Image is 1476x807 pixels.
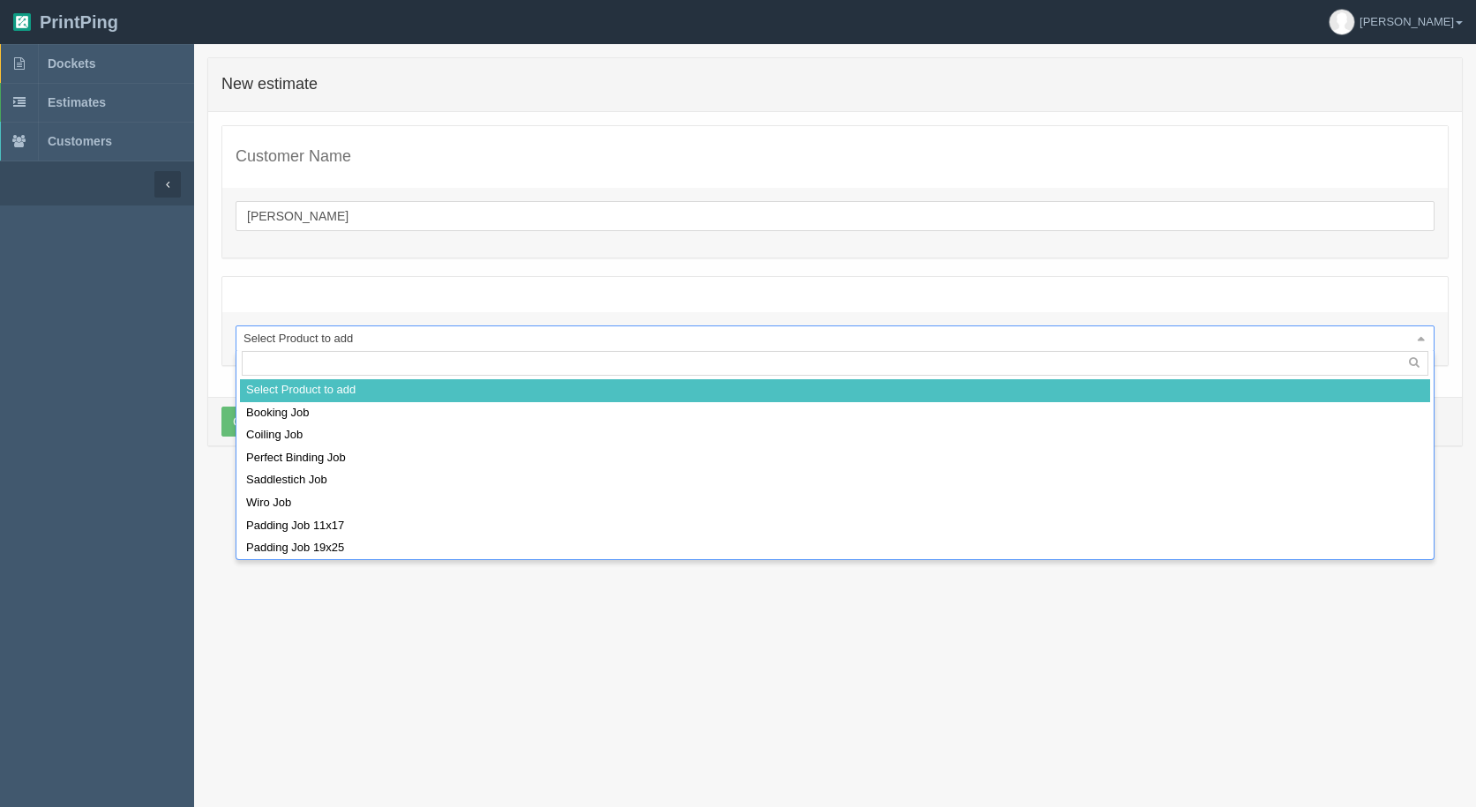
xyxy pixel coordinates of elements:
[240,379,1430,402] div: Select Product to add
[240,492,1430,515] div: Wiro Job
[240,447,1430,470] div: Perfect Binding Job
[240,537,1430,560] div: Padding Job 19x25
[240,402,1430,425] div: Booking Job
[240,515,1430,538] div: Padding Job 11x17
[240,469,1430,492] div: Saddlestich Job
[240,424,1430,447] div: Coiling Job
